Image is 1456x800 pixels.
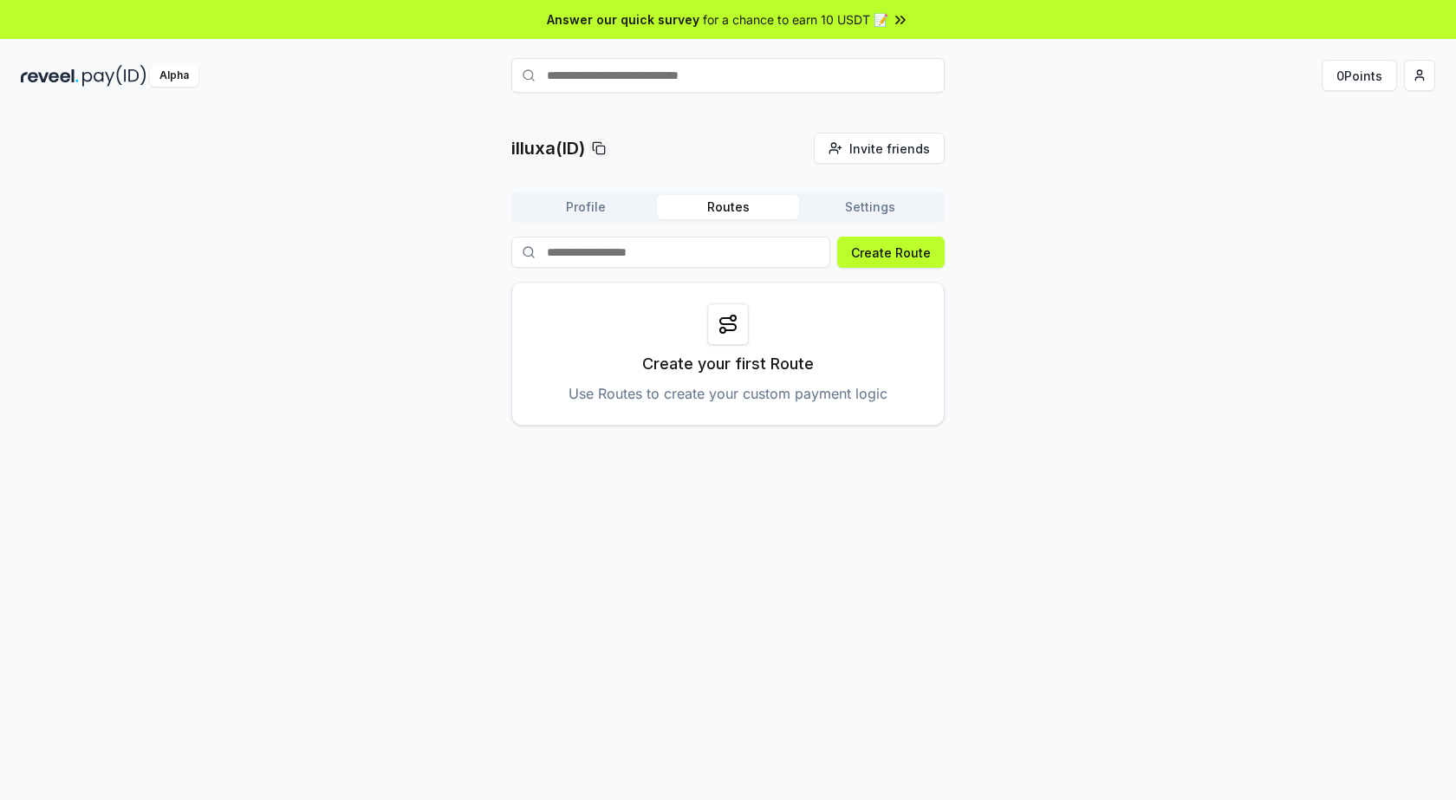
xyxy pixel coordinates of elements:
[515,195,657,219] button: Profile
[1322,60,1397,91] button: 0Points
[150,65,198,87] div: Alpha
[837,237,945,268] button: Create Route
[569,383,887,404] p: Use Routes to create your custom payment logic
[849,140,930,158] span: Invite friends
[657,195,799,219] button: Routes
[814,133,945,164] button: Invite friends
[511,136,585,160] p: illuxa(ID)
[21,65,79,87] img: reveel_dark
[799,195,941,219] button: Settings
[547,10,699,29] span: Answer our quick survey
[642,352,814,376] p: Create your first Route
[82,65,146,87] img: pay_id
[703,10,888,29] span: for a chance to earn 10 USDT 📝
